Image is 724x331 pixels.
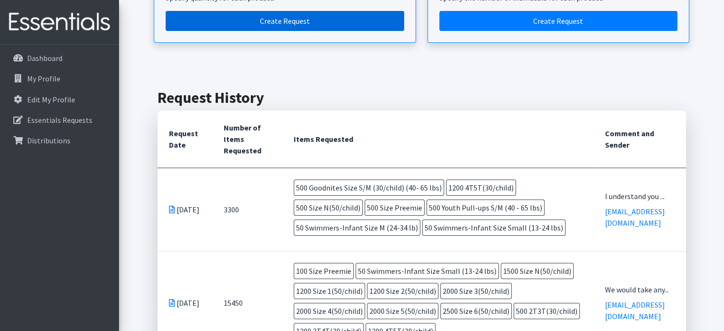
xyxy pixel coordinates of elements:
th: Items Requested [282,110,594,168]
p: Distributions [27,136,70,145]
h2: Request History [158,89,686,107]
td: 3300 [212,168,283,251]
span: 2500 Size 6(50/child) [440,303,512,319]
span: 50 Swimmers-Infant Size Small (13-24 lbs) [422,220,565,236]
span: 50 Swimmers-Infant Size Small (13-24 lbs) [356,263,499,279]
span: 1200 4T5T(30/child) [446,180,516,196]
span: 2000 Size 3(50/child) [440,283,512,299]
p: My Profile [27,74,60,83]
a: My Profile [4,69,115,88]
a: [EMAIL_ADDRESS][DOMAIN_NAME] [605,207,665,228]
span: 500 Youth Pull-ups S/M (40 - 65 lbs) [426,200,545,216]
p: Dashboard [27,53,62,63]
a: Dashboard [4,49,115,68]
span: 1500 Size N(50/child) [501,263,574,279]
span: 500 2T3T(30/child) [514,303,580,319]
span: 50 Swimmers-Infant Size M (24-34 lb) [294,220,420,236]
span: 500 Size N(50/child) [294,200,363,216]
th: Number of Items Requested [212,110,283,168]
a: Essentials Requests [4,110,115,130]
td: [DATE] [158,168,212,251]
p: Edit My Profile [27,95,75,104]
div: I understand you ... [605,191,674,202]
a: Create a request by number of individuals [439,11,678,31]
span: 1200 Size 1(50/child) [294,283,365,299]
span: 2000 Size 4(50/child) [294,303,365,319]
a: Edit My Profile [4,90,115,109]
a: Create a request by quantity [166,11,404,31]
span: 2000 Size 5(50/child) [367,303,438,319]
div: We would take any... [605,284,674,295]
a: [EMAIL_ADDRESS][DOMAIN_NAME] [605,300,665,321]
th: Request Date [158,110,212,168]
img: HumanEssentials [4,6,115,38]
p: Essentials Requests [27,115,92,125]
span: 500 Goodnites Size S/M (30/child) (40- 65 lbs) [294,180,444,196]
span: 100 Size Preemie [294,263,354,279]
a: Distributions [4,131,115,150]
span: 1200 Size 2(50/child) [367,283,438,299]
span: 500 Size Preemie [365,200,425,216]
